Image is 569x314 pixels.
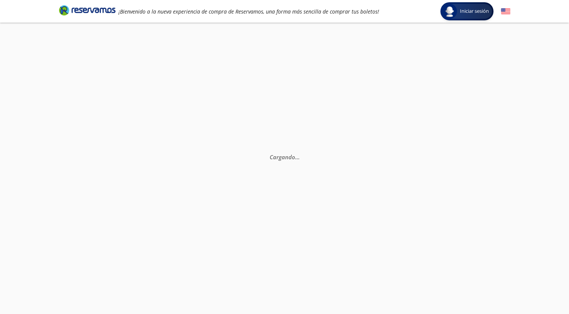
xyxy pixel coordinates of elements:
[296,153,298,161] span: .
[59,5,115,18] a: Brand Logo
[118,8,379,15] em: ¡Bienvenido a la nueva experiencia de compra de Reservamos, una forma más sencilla de comprar tus...
[298,153,299,161] span: .
[295,153,296,161] span: .
[59,5,115,16] i: Brand Logo
[269,153,299,161] em: Cargando
[501,7,510,16] button: English
[457,8,492,15] span: Iniciar sesión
